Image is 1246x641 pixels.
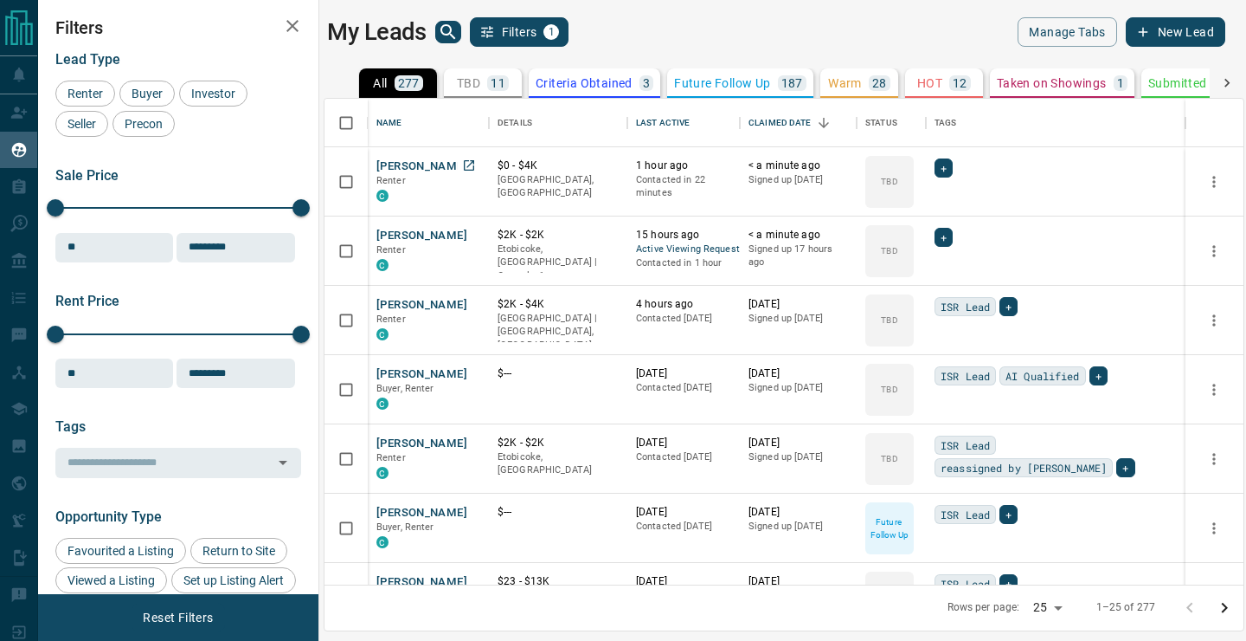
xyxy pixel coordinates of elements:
div: + [934,228,953,247]
div: Details [498,99,532,147]
div: Precon [112,111,175,137]
span: + [1005,298,1012,315]
a: Open in New Tab [458,154,480,177]
div: condos.ca [376,467,389,479]
div: Claimed Date [740,99,857,147]
p: [DATE] [636,505,731,520]
button: [PERSON_NAME] [376,366,467,383]
div: condos.ca [376,190,389,202]
span: ISR Lead [941,298,990,315]
p: Contacted in 22 minutes [636,173,731,200]
p: Contacted [DATE] [636,312,731,326]
p: 277 [398,77,420,89]
button: Go to next page [1207,591,1242,625]
div: Return to Site [190,538,287,564]
span: Buyer [125,87,169,100]
button: more [1201,515,1227,541]
p: [DATE] [748,436,848,450]
p: < a minute ago [748,159,848,173]
p: [GEOGRAPHIC_DATA] | [GEOGRAPHIC_DATA], [GEOGRAPHIC_DATA] [498,312,619,353]
p: $2K - $2K [498,436,619,450]
div: Renter [55,81,115,107]
span: Renter [376,175,406,186]
p: $2K - $4K [498,297,619,312]
div: + [999,505,1018,524]
div: Seller [55,111,108,137]
p: Future Follow Up [674,77,770,89]
div: Claimed Date [748,99,812,147]
span: ISR Lead [941,437,990,454]
div: Name [376,99,402,147]
p: TBD [881,314,897,327]
div: Details [489,99,627,147]
p: 28 [872,77,887,89]
p: [DATE] [636,574,731,589]
p: [DATE] [748,366,848,381]
span: Renter [61,87,109,100]
p: TBD [881,452,897,465]
p: Contacted [DATE] [636,381,731,395]
span: Renter [376,452,406,463]
p: Contacted [DATE] [636,450,731,464]
p: [DATE] [636,366,731,381]
div: Investor [179,81,247,107]
span: ISR Lead [941,367,990,385]
button: [PERSON_NAME] [376,228,467,244]
p: $--- [498,505,619,520]
p: $0 - $4K [498,159,619,173]
p: 11 [491,77,505,89]
span: Tags [55,418,86,435]
div: + [999,297,1018,316]
p: 4 hours ago [636,297,731,312]
span: Renter [376,314,406,325]
button: Filters1 [470,17,569,47]
span: Investor [185,87,241,100]
button: Reset Filters [132,603,224,632]
p: 1 [1117,77,1124,89]
button: Open [271,450,295,475]
p: < a minute ago [748,228,848,243]
span: Renter [376,244,406,256]
div: Last Active [627,99,740,147]
p: [DATE] [636,436,731,450]
div: condos.ca [376,259,389,271]
p: 12 [953,77,967,89]
div: Buyer [119,81,175,107]
button: [PERSON_NAME] [376,505,467,521]
span: + [941,229,947,246]
p: All [373,77,387,89]
button: more [1201,238,1227,264]
span: Set up Listing Alert [177,573,290,587]
span: Sale Price [55,167,119,184]
p: Taken on Showings [997,77,1107,89]
p: [DATE] [748,297,848,312]
div: condos.ca [376,398,389,410]
div: Tags [926,99,1185,147]
span: Opportunity Type [55,508,162,525]
p: Etobicoke, [GEOGRAPHIC_DATA] [498,450,619,477]
p: 15 hours ago [636,228,731,243]
button: more [1201,377,1227,403]
span: Viewed a Listing [61,573,161,587]
p: 1–25 of 277 [1096,600,1155,615]
div: Status [865,99,897,147]
p: 3 [643,77,650,89]
span: ISR Lead [941,506,990,523]
span: + [941,159,947,177]
p: Contacted in 1 hour [636,256,731,270]
span: ISR Lead [941,575,990,592]
p: TBD [457,77,480,89]
div: Tags [934,99,957,147]
div: Set up Listing Alert [171,567,296,593]
p: Criteria Obtained [536,77,633,89]
div: Viewed a Listing [55,567,167,593]
span: Return to Site [196,544,281,558]
p: Signed up [DATE] [748,173,848,187]
p: Signed up [DATE] [748,381,848,395]
p: HOT [917,77,942,89]
div: condos.ca [376,536,389,548]
button: [PERSON_NAME] [376,159,467,175]
button: [PERSON_NAME] [376,574,467,591]
button: [PERSON_NAME] [376,436,467,452]
p: TBD [881,244,897,257]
